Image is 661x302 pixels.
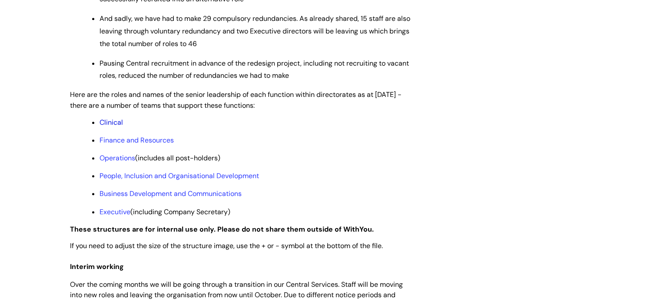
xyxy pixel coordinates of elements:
a: Executive [100,207,130,216]
a: Operations [100,153,135,163]
p: Pausing Central recruitment in advance of the redesign project, including not recruiting to vacan... [100,57,413,83]
p: And sadly, we have had to make 29 compulsory redundancies. As already shared, 15 staff are also l... [100,13,413,50]
a: Business Development and Communications [100,189,242,198]
a: Finance and Resources [100,136,174,145]
span: (including Company Secretary) [100,207,230,216]
a: Clinical [100,118,123,127]
span: If you need to adjust the size of the structure image, use the + or - symbol at the bottom of the... [70,241,383,250]
strong: These structures are for internal use only. Please do not share them outside of WithYou. [70,225,374,234]
span: Here are the roles and names of the senior leadership of each function within directorates as at ... [70,90,402,110]
a: People, Inclusion and Organisational Development [100,171,259,180]
span: Interim working [70,262,124,271]
span: (includes all post-holders) [100,153,220,163]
